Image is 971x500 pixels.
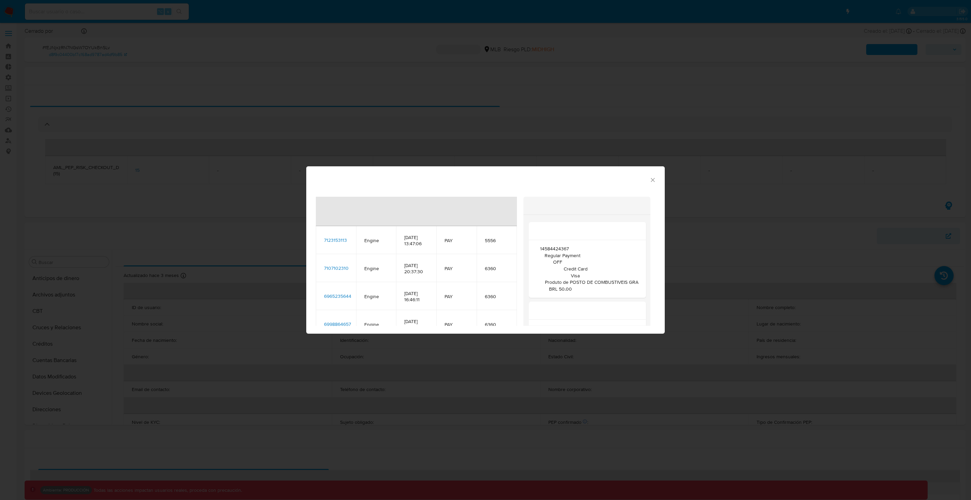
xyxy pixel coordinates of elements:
p: Regular Payment [534,252,641,259]
button: Cerrar [649,177,656,183]
span: [DATE] 20:37:30 [404,262,428,275]
div: ID Evento [324,200,355,223]
span: 6360 [485,321,509,328]
span: PAY [445,237,468,244]
span: PAY [445,293,468,300]
span: [DATE] 16:46:11 [404,290,428,303]
span: 6360 [485,265,509,272]
span: Engine [364,265,388,272]
div: Tipo Evento [364,200,395,223]
span: Eventos [316,176,649,184]
p: BRL 50.00 [534,286,641,293]
span: [DATE] 13:47:06 [404,234,428,247]
b: ID: [534,325,540,332]
span: Engine [364,237,388,244]
span: 7123153113 [324,237,347,244]
div: Riesgo Matriz [485,200,516,223]
b: ID: [534,246,540,252]
b: Tipo: [534,252,545,259]
span: PAY [445,265,468,272]
span: Engine [364,293,388,300]
span: 6360 [485,293,509,300]
span: 6965235644 [324,293,351,300]
b: Monto: [534,286,549,293]
span: PAY [445,321,468,328]
p: Credit Card [534,266,641,273]
p: 14584424367 [534,246,641,252]
b: Tipo de pago: [534,266,564,273]
b: Negocio: [534,259,553,266]
p: Visa [534,273,641,279]
span: [DATE] 08:02:38 [404,318,428,331]
b: Ítem: [534,279,545,286]
b: Método de pago: [534,273,571,279]
div: Fecha de creación [404,197,439,226]
p: Produto de POSTO DE COMBUSTIVEIS GRA [534,279,641,286]
div: Config ID [445,200,475,223]
p: OFF [534,259,641,266]
span: 6998864657 [324,321,351,328]
span: 7107102310 [324,265,349,272]
h2: Operación [534,227,641,234]
span: 5556 [485,237,509,244]
h2: Detalle del evento: 7123153113 [529,202,645,209]
h2: Pagador [534,307,641,314]
span: Engine [364,321,388,328]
